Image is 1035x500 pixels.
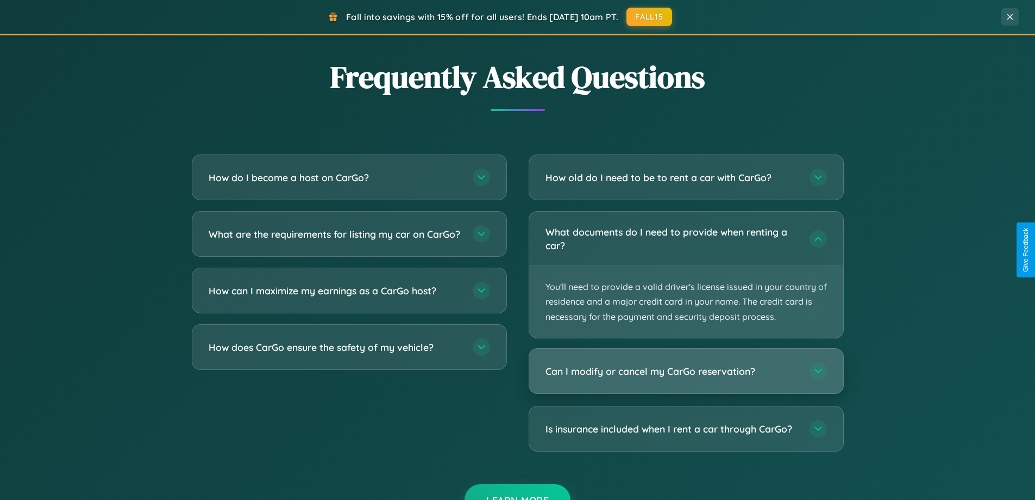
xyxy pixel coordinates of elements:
[209,284,462,298] h3: How can I maximize my earnings as a CarGo host?
[545,365,799,378] h3: Can I modify or cancel my CarGo reservation?
[1022,228,1030,272] div: Give Feedback
[209,341,462,354] h3: How does CarGo ensure the safety of my vehicle?
[209,171,462,184] h3: How do I become a host on CarGo?
[545,225,799,252] h3: What documents do I need to provide when renting a car?
[545,422,799,436] h3: Is insurance included when I rent a car through CarGo?
[529,266,843,338] p: You'll need to provide a valid driver's license issued in your country of residence and a major c...
[545,171,799,184] h3: How old do I need to be to rent a car with CarGo?
[209,227,462,241] h3: What are the requirements for listing my car on CarGo?
[626,8,672,26] button: FALL15
[346,11,618,22] span: Fall into savings with 15% off for all users! Ends [DATE] 10am PT.
[192,56,844,98] h2: Frequently Asked Questions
